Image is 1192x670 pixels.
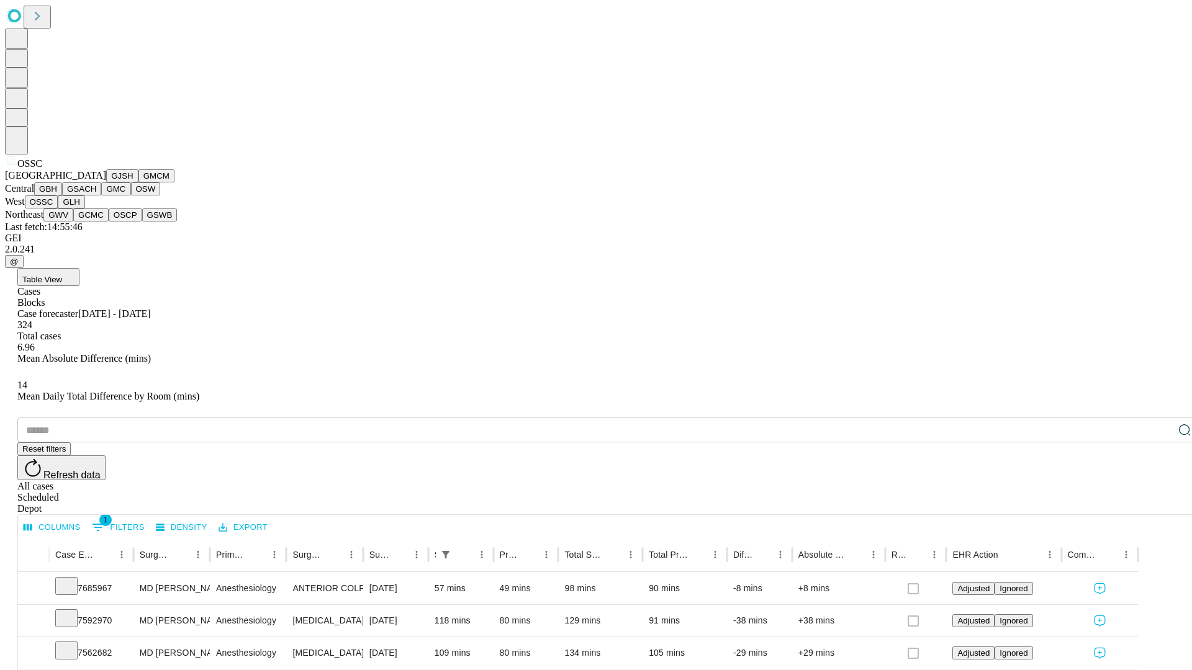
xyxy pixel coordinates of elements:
[5,170,106,181] span: [GEOGRAPHIC_DATA]
[55,573,127,604] div: 7685967
[101,182,130,195] button: GMC
[538,546,555,563] button: Menu
[73,208,109,221] button: GCMC
[957,616,990,625] span: Adjusted
[5,255,24,268] button: @
[892,550,908,560] div: Resolved in EHR
[1068,550,1099,560] div: Comments
[1000,616,1027,625] span: Ignored
[140,605,204,636] div: MD [PERSON_NAME]
[369,605,422,636] div: [DATE]
[140,637,204,669] div: MD [PERSON_NAME]
[952,614,995,627] button: Adjusted
[62,182,101,195] button: GSACH
[1000,584,1027,593] span: Ignored
[172,546,189,563] button: Sort
[995,646,1032,659] button: Ignored
[17,353,151,364] span: Mean Absolute Difference (mins)
[17,268,79,286] button: Table View
[437,546,454,563] button: Show filters
[369,550,389,560] div: Surgery Date
[17,319,32,330] span: 324
[957,648,990,658] span: Adjusted
[908,546,926,563] button: Sort
[17,342,35,352] span: 6.96
[131,182,161,195] button: OSW
[292,605,356,636] div: [MEDICAL_DATA]
[1041,546,1059,563] button: Menu
[369,573,422,604] div: [DATE]
[926,546,943,563] button: Menu
[5,209,43,220] span: Northeast
[43,470,101,480] span: Refresh data
[622,546,639,563] button: Menu
[798,573,879,604] div: +8 mins
[17,391,199,401] span: Mean Daily Total Difference by Room (mins)
[24,643,43,664] button: Expand
[99,514,112,526] span: 1
[772,546,789,563] button: Menu
[649,550,688,560] div: Total Predicted Duration
[500,550,520,560] div: Predicted In Room Duration
[957,584,990,593] span: Adjusted
[500,637,553,669] div: 80 mins
[58,195,84,208] button: GLH
[1100,546,1117,563] button: Sort
[5,233,1187,244] div: GEI
[649,605,721,636] div: 91 mins
[435,550,436,560] div: Scheduled In Room Duration
[649,573,721,604] div: 90 mins
[564,637,636,669] div: 134 mins
[500,605,553,636] div: 80 mins
[96,546,113,563] button: Sort
[564,550,603,560] div: Total Scheduled Duration
[106,169,138,182] button: GJSH
[216,637,280,669] div: Anesthesiology
[798,550,846,560] div: Absolute Difference
[798,605,879,636] div: +38 mins
[733,605,786,636] div: -38 mins
[43,208,73,221] button: GWV
[292,637,356,669] div: [MEDICAL_DATA]
[456,546,473,563] button: Sort
[216,605,280,636] div: Anesthesiology
[17,455,106,480] button: Refresh data
[435,637,487,669] div: 109 mins
[408,546,425,563] button: Menu
[437,546,454,563] div: 1 active filter
[24,610,43,632] button: Expand
[55,605,127,636] div: 7592970
[564,605,636,636] div: 129 mins
[1000,546,1017,563] button: Sort
[995,582,1032,595] button: Ignored
[564,573,636,604] div: 98 mins
[952,582,995,595] button: Adjusted
[1117,546,1135,563] button: Menu
[248,546,266,563] button: Sort
[109,208,142,221] button: OSCP
[138,169,174,182] button: GMCM
[215,518,271,537] button: Export
[1000,648,1027,658] span: Ignored
[707,546,724,563] button: Menu
[292,550,323,560] div: Surgery Name
[5,244,1187,255] div: 2.0.241
[520,546,538,563] button: Sort
[952,646,995,659] button: Adjusted
[369,637,422,669] div: [DATE]
[847,546,865,563] button: Sort
[5,196,25,207] span: West
[24,578,43,600] button: Expand
[89,517,148,537] button: Show filters
[22,444,66,453] span: Reset filters
[292,573,356,604] div: ANTERIOR COLPORRAPHY, [MEDICAL_DATA], CYSTO
[689,546,707,563] button: Sort
[952,550,998,560] div: EHR Action
[113,546,130,563] button: Menu
[20,518,84,537] button: Select columns
[754,546,772,563] button: Sort
[733,637,786,669] div: -29 mins
[995,614,1032,627] button: Ignored
[25,195,58,208] button: OSSC
[500,573,553,604] div: 49 mins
